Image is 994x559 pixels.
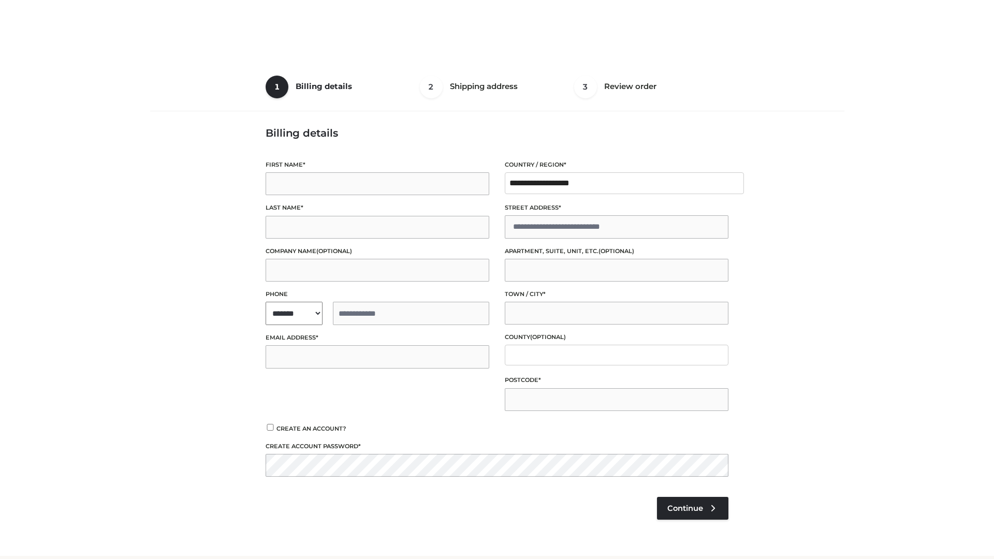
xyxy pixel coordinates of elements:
span: (optional) [316,247,352,255]
label: Email address [266,333,489,343]
label: Create account password [266,442,728,451]
span: Billing details [296,81,352,91]
span: 2 [420,76,443,98]
label: Street address [505,203,728,213]
span: 3 [574,76,597,98]
label: First name [266,160,489,170]
label: Phone [266,289,489,299]
span: 1 [266,76,288,98]
label: Postcode [505,375,728,385]
label: Company name [266,246,489,256]
label: Last name [266,203,489,213]
label: Country / Region [505,160,728,170]
h3: Billing details [266,127,728,139]
label: Apartment, suite, unit, etc. [505,246,728,256]
span: Continue [667,504,703,513]
span: Review order [604,81,656,91]
input: Create an account? [266,424,275,431]
span: (optional) [598,247,634,255]
a: Continue [657,497,728,520]
label: County [505,332,728,342]
span: (optional) [530,333,566,341]
label: Town / City [505,289,728,299]
span: Shipping address [450,81,518,91]
span: Create an account? [276,425,346,432]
